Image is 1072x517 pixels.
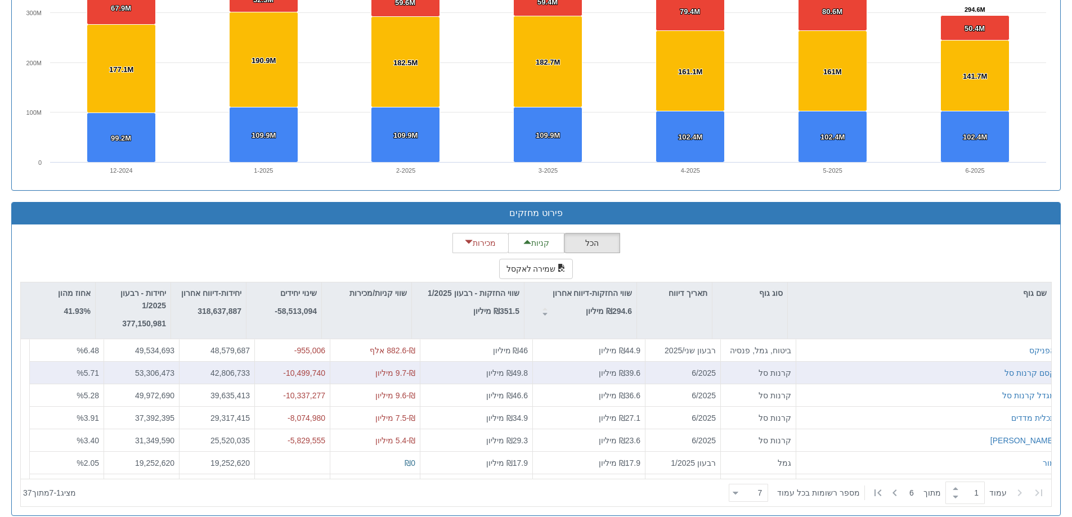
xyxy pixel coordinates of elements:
[823,68,842,76] tspan: 161M
[777,488,860,497] font: מספר רשומות בכל עמוד
[111,4,131,12] tspan: 67.9M
[499,259,573,279] button: שמירה לאקסל
[909,488,914,497] font: 6
[1004,367,1055,378] button: קסם קרנות סל
[135,390,174,399] font: 49,972,690
[210,368,250,377] font: 42,806,733
[486,458,528,467] font: ₪17.9 מיליון
[84,435,99,444] font: 3.40
[1043,457,1055,468] button: מור
[254,167,273,174] text: 1-2025
[820,133,845,141] tspan: 102.4M
[135,368,174,377] font: 53,306,473
[58,289,91,298] font: אחוז מהון
[599,390,640,399] font: ₪36.6 מיליון
[61,488,76,497] font: מציג
[680,7,700,16] tspan: 79.4M
[428,289,519,298] font: שווי החזקות - רבעון 1/2025
[963,72,987,80] tspan: 141.7M
[84,346,99,355] font: 6.48
[110,167,132,174] text: 12-2024
[26,109,42,116] text: 100M
[822,7,842,16] tspan: 80.6M
[135,346,174,355] font: 49,534,693
[923,488,941,497] font: מתוך
[759,413,791,422] font: קרנות סל
[759,435,791,444] font: קרנות סל
[1011,412,1055,423] button: תכלית מדדים
[84,458,99,467] font: 2.05
[181,289,241,298] font: יחידות-דיווח אחרון
[280,289,317,298] font: שינוי יחידים
[135,458,174,467] font: 19,252,620
[77,390,83,399] font: %
[294,346,325,355] font: -955,006
[23,488,32,497] font: 37
[452,233,509,253] button: מכירות
[585,239,599,248] font: הכל
[599,346,640,355] font: ₪44.9 מיליון
[396,167,415,174] text: 2-2025
[77,368,83,377] font: %
[210,413,250,422] font: 29,317,415
[288,413,325,422] font: -8,074,980
[1002,389,1055,401] button: מגדל קרנות סל
[283,368,325,377] font: -10,499,740
[759,368,791,377] font: קרנות סל
[599,413,640,422] font: ₪27.1 מיליון
[77,458,83,467] font: %
[473,239,496,248] font: מכירות
[506,265,556,274] font: שמירה לאקסל
[536,58,560,66] tspan: 182.7M
[1043,458,1055,467] font: מור
[599,458,640,467] font: ₪17.9 מיליון
[349,289,407,298] font: שווי קניות/מכירות
[965,24,985,33] tspan: 50.4M
[1011,413,1055,422] font: תכלית מדדים
[539,167,558,174] text: 3-2025
[198,307,241,316] font: 318,637,887
[759,390,791,399] font: קרנות סל
[111,134,131,142] tspan: 99.2M
[1023,289,1047,298] font: שם גוף
[77,346,83,355] font: %
[531,239,549,248] font: קניות
[210,458,250,467] font: 19,252,620
[56,488,61,497] font: 1
[509,208,562,218] font: פירוט מחזקים
[759,289,783,298] font: סוג גוף
[669,289,707,298] font: תאריך דיווח
[486,435,528,444] font: ₪29.3 מיליון
[370,346,415,355] font: ₪-882.6 אלף
[1004,368,1055,377] font: קסם קרנות סל
[405,458,415,467] font: ₪0
[84,368,99,377] font: 5.71
[84,390,99,399] font: 5.28
[120,289,166,310] font: יחידות - רבעון 1/2025
[393,131,418,140] tspan: 109.9M
[671,458,716,467] font: רבעון 1/2025
[38,159,42,166] text: 0
[1029,345,1055,356] button: הפניקס
[678,133,702,141] tspan: 102.4M
[122,319,166,328] font: 377,150,981
[252,56,276,65] tspan: 190.9M
[599,435,640,444] font: ₪23.6 מיליון
[508,233,564,253] button: קניות
[1002,390,1055,399] font: מגדל קרנות סל
[275,307,317,316] font: -58,513,094
[965,167,984,174] text: 6-2025
[990,435,1055,444] font: [PERSON_NAME]
[375,390,415,399] font: ₪-9.6 מיליון
[963,133,987,141] tspan: 102.4M
[283,390,325,399] font: -10,337,277
[965,6,985,13] tspan: 294.6M
[210,390,250,399] font: 39,635,413
[26,60,42,66] text: 200M
[135,435,174,444] font: 31,349,590
[692,435,716,444] font: 6/2025
[64,307,91,316] font: 41.93%
[564,233,620,253] button: הכל
[486,390,528,399] font: ₪46.6 מיליון
[210,435,250,444] font: 25,520,035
